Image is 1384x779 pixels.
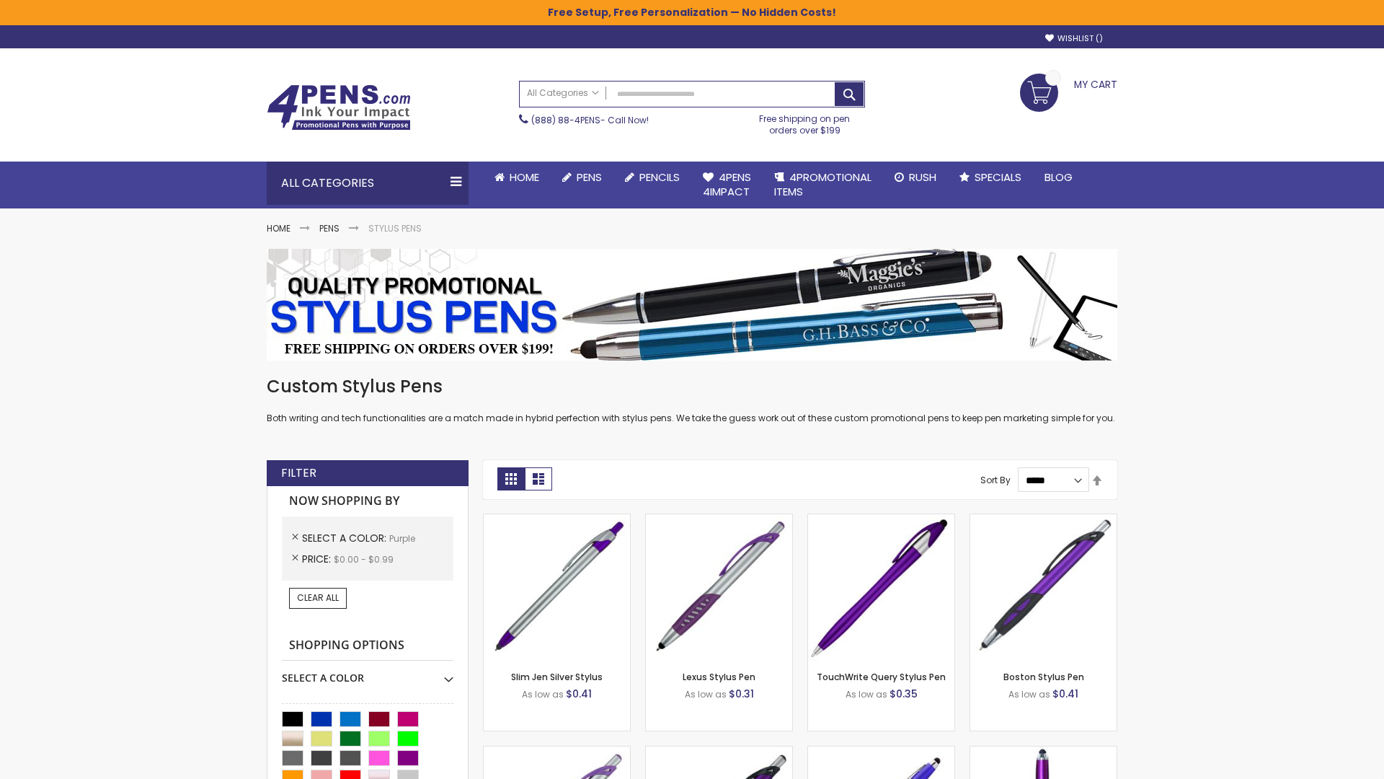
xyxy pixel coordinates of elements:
[522,688,564,700] span: As low as
[302,531,389,545] span: Select A Color
[483,162,551,193] a: Home
[980,474,1011,486] label: Sort By
[646,514,792,526] a: Lexus Stylus Pen-Purple
[484,514,630,661] img: Slim Jen Silver Stylus-Purple
[948,162,1033,193] a: Specials
[817,671,946,683] a: TouchWrite Query Stylus Pen
[685,688,727,700] span: As low as
[745,107,866,136] div: Free shipping on pen orders over $199
[334,553,394,565] span: $0.00 - $0.99
[289,588,347,608] a: Clear All
[520,82,606,105] a: All Categories
[729,687,754,701] span: $0.31
[691,162,763,208] a: 4Pens4impact
[774,170,871,199] span: 4PROMOTIONAL ITEMS
[267,249,1117,361] img: Stylus Pens
[1008,688,1050,700] span: As low as
[970,514,1117,526] a: Boston Stylus Pen-Purple
[808,514,954,526] a: TouchWrite Query Stylus Pen-Purple
[846,688,887,700] span: As low as
[531,114,600,126] a: (888) 88-4PENS
[970,746,1117,758] a: TouchWrite Command Stylus Pen-Purple
[1033,162,1084,193] a: Blog
[484,746,630,758] a: Boston Silver Stylus Pen-Purple
[267,84,411,131] img: 4Pens Custom Pens and Promotional Products
[527,87,599,99] span: All Categories
[1045,33,1103,44] a: Wishlist
[683,671,755,683] a: Lexus Stylus Pen
[808,746,954,758] a: Sierra Stylus Twist Pen-Purple
[883,162,948,193] a: Rush
[1052,687,1078,701] span: $0.41
[970,514,1117,661] img: Boston Stylus Pen-Purple
[484,514,630,526] a: Slim Jen Silver Stylus-Purple
[551,162,613,193] a: Pens
[975,170,1021,185] span: Specials
[497,467,525,490] strong: Grid
[613,162,691,193] a: Pencils
[646,514,792,661] img: Lexus Stylus Pen-Purple
[566,687,592,701] span: $0.41
[267,375,1117,425] div: Both writing and tech functionalities are a match made in hybrid perfection with stylus pens. We ...
[577,170,602,185] span: Pens
[511,671,603,683] a: Slim Jen Silver Stylus
[531,114,649,126] span: - Call Now!
[763,162,883,208] a: 4PROMOTIONALITEMS
[281,465,316,481] strong: Filter
[319,222,340,234] a: Pens
[267,162,469,205] div: All Categories
[1003,671,1084,683] a: Boston Stylus Pen
[909,170,936,185] span: Rush
[267,222,290,234] a: Home
[282,630,453,661] strong: Shopping Options
[282,661,453,685] div: Select A Color
[1044,170,1073,185] span: Blog
[267,375,1117,398] h1: Custom Stylus Pens
[297,591,339,604] span: Clear All
[646,746,792,758] a: Lexus Metallic Stylus Pen-Purple
[890,687,918,701] span: $0.35
[389,532,415,545] span: Purple
[510,170,539,185] span: Home
[808,514,954,661] img: TouchWrite Query Stylus Pen-Purple
[639,170,680,185] span: Pencils
[282,486,453,516] strong: Now Shopping by
[703,170,751,199] span: 4Pens 4impact
[302,552,334,566] span: Price
[368,222,422,234] strong: Stylus Pens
